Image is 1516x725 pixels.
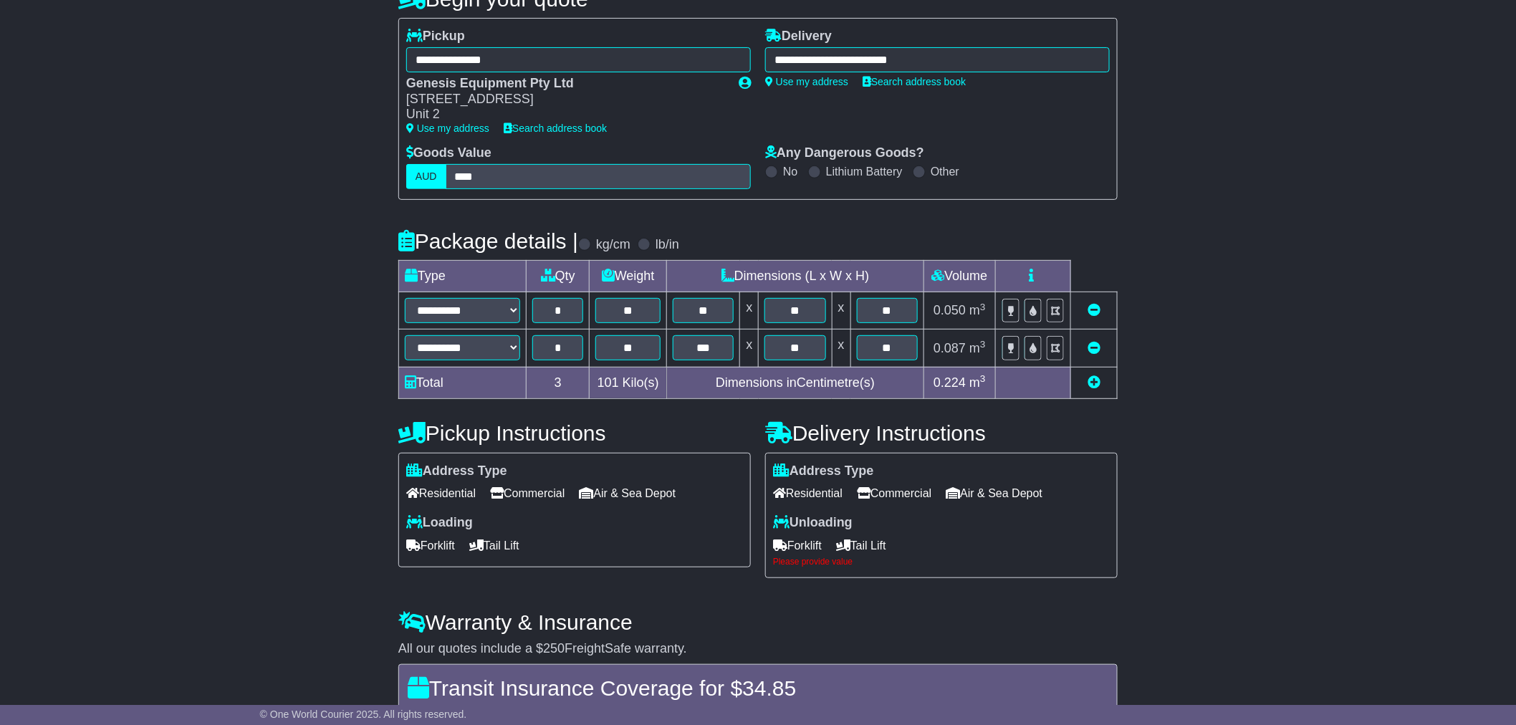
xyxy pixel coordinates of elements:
[260,709,467,720] span: © One World Courier 2025. All rights reserved.
[934,375,966,390] span: 0.224
[1088,303,1100,317] a: Remove this item
[783,165,797,178] label: No
[406,482,476,504] span: Residential
[765,145,924,161] label: Any Dangerous Goods?
[469,534,519,557] span: Tail Lift
[773,534,822,557] span: Forklift
[598,375,619,390] span: 101
[969,375,986,390] span: m
[527,367,590,398] td: 3
[398,610,1118,634] h4: Warranty & Insurance
[1088,375,1100,390] a: Add new item
[773,464,874,479] label: Address Type
[398,641,1118,657] div: All our quotes include a $ FreightSafe warranty.
[765,29,832,44] label: Delivery
[857,482,931,504] span: Commercial
[1088,341,1100,355] a: Remove this item
[931,165,959,178] label: Other
[398,229,578,253] h4: Package details |
[406,164,446,189] label: AUD
[406,107,724,123] div: Unit 2
[406,29,465,44] label: Pickup
[590,261,667,292] td: Weight
[934,341,966,355] span: 0.087
[980,302,986,312] sup: 3
[527,261,590,292] td: Qty
[667,261,924,292] td: Dimensions (L x W x H)
[832,330,850,367] td: x
[656,237,679,253] label: lb/in
[406,92,724,107] div: [STREET_ADDRESS]
[773,557,1110,567] div: Please provide value
[946,482,1043,504] span: Air & Sea Depot
[969,303,986,317] span: m
[934,303,966,317] span: 0.050
[765,76,848,87] a: Use my address
[826,165,903,178] label: Lithium Battery
[740,330,759,367] td: x
[923,261,995,292] td: Volume
[406,515,473,531] label: Loading
[408,676,1108,700] h4: Transit Insurance Coverage for $
[980,339,986,350] sup: 3
[832,292,850,330] td: x
[543,641,565,656] span: 250
[667,367,924,398] td: Dimensions in Centimetre(s)
[596,237,630,253] label: kg/cm
[406,534,455,557] span: Forklift
[580,482,676,504] span: Air & Sea Depot
[836,534,886,557] span: Tail Lift
[980,373,986,384] sup: 3
[399,367,527,398] td: Total
[863,76,966,87] a: Search address book
[969,341,986,355] span: m
[590,367,667,398] td: Kilo(s)
[773,515,853,531] label: Unloading
[740,292,759,330] td: x
[773,482,843,504] span: Residential
[406,123,489,134] a: Use my address
[765,421,1118,445] h4: Delivery Instructions
[406,76,724,92] div: Genesis Equipment Pty Ltd
[406,464,507,479] label: Address Type
[399,261,527,292] td: Type
[406,145,491,161] label: Goods Value
[504,123,607,134] a: Search address book
[490,482,565,504] span: Commercial
[742,676,796,700] span: 34.85
[398,421,751,445] h4: Pickup Instructions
